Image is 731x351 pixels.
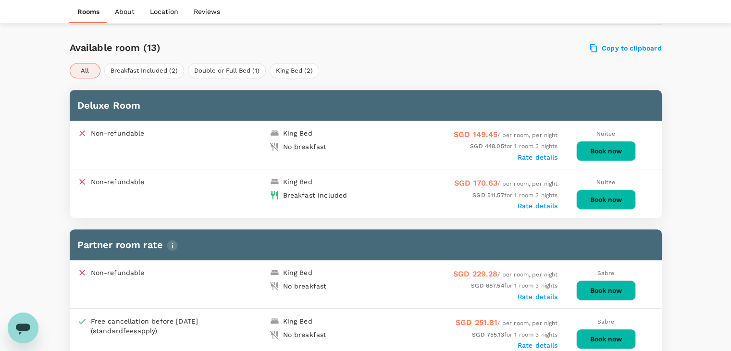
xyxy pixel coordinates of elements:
div: King Bed [283,128,312,138]
p: Non-refundable [91,268,145,277]
button: Double or Full Bed (1) [188,63,266,78]
p: Location [150,7,178,16]
h6: Partner room rate [77,237,654,252]
span: Sabre [597,318,615,325]
span: Nuitee [596,130,615,137]
img: king-bed-icon [270,268,279,277]
div: No breakfast [283,142,327,151]
div: No breakfast [283,281,327,291]
p: Rooms [77,7,99,16]
span: SGD 170.63 [454,178,498,188]
p: Reviews [194,7,220,16]
iframe: Button to launch messaging window [8,313,38,343]
span: Sabre [597,270,615,276]
img: king-bed-icon [270,316,279,326]
label: Rate details [518,202,558,210]
div: Free cancellation before [DATE] (standard apply) [91,316,221,336]
button: Book now [576,141,636,161]
img: king-bed-icon [270,128,279,138]
button: Book now [576,280,636,301]
span: for 1 room 3 nights [471,282,558,289]
span: SGD 687.54 [471,282,504,289]
span: / per room, per night [454,132,558,138]
span: SGD 511.57 [472,192,504,199]
span: SGD 448.05 [470,143,504,150]
div: King Bed [283,177,312,187]
span: / per room, per night [454,180,558,187]
span: for 1 room 3 nights [470,143,558,150]
span: SGD 251.81 [456,318,498,327]
p: Non-refundable [91,177,145,187]
span: SGD 149.45 [454,130,498,139]
span: fees [123,327,137,335]
div: King Bed [283,268,312,277]
h6: Available room (13) [70,40,413,55]
button: Breakfast Included (2) [104,63,184,78]
label: Rate details [518,293,558,301]
div: Breakfast included [283,190,347,200]
span: Nuitee [596,179,615,186]
button: King Bed (2) [270,63,319,78]
button: All [70,63,100,78]
div: King Bed [283,316,312,326]
div: No breakfast [283,330,327,339]
img: king-bed-icon [270,177,279,187]
img: info-tooltip-icon [167,240,178,251]
button: Book now [576,329,636,349]
label: Copy to clipboard [590,44,662,52]
label: Rate details [518,341,558,349]
span: for 1 room 3 nights [472,192,558,199]
button: Book now [576,189,636,210]
h6: Deluxe Room [77,98,654,113]
span: / per room, per night [453,271,558,278]
span: / per room, per night [456,320,558,326]
label: Rate details [518,153,558,161]
p: About [115,7,135,16]
p: Non-refundable [91,128,145,138]
span: SGD 229.28 [453,269,498,278]
span: for 1 room 3 nights [472,331,558,338]
span: SGD 755.13 [472,331,504,338]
